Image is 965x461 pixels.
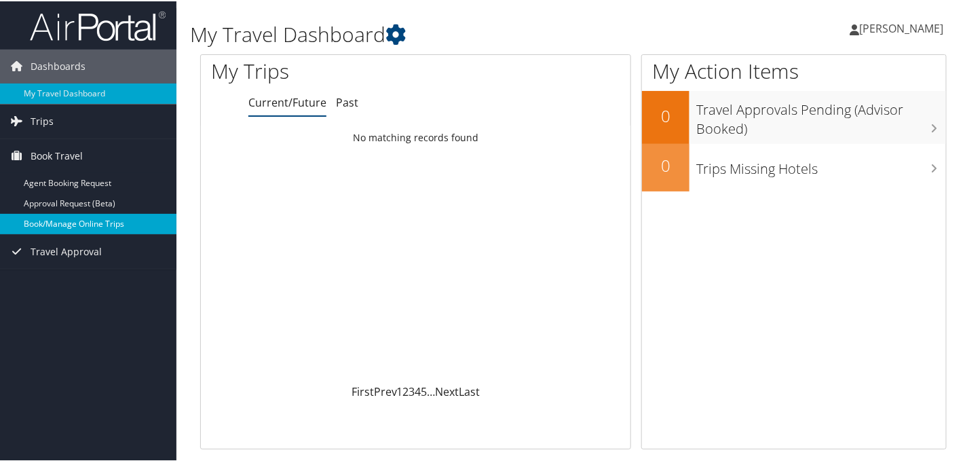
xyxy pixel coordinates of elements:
[190,19,701,48] h1: My Travel Dashboard
[850,7,957,48] a: [PERSON_NAME]
[459,383,480,398] a: Last
[31,234,102,268] span: Travel Approval
[374,383,397,398] a: Prev
[696,151,946,177] h3: Trips Missing Hotels
[211,56,441,84] h1: My Trips
[30,9,166,41] img: airportal-logo.png
[642,90,946,142] a: 0Travel Approvals Pending (Advisor Booked)
[201,124,630,149] td: No matching records found
[336,94,358,109] a: Past
[403,383,409,398] a: 2
[31,103,54,137] span: Trips
[248,94,326,109] a: Current/Future
[428,383,436,398] span: …
[642,143,946,190] a: 0Trips Missing Hotels
[409,383,415,398] a: 3
[859,20,943,35] span: [PERSON_NAME]
[421,383,428,398] a: 5
[352,383,374,398] a: First
[642,56,946,84] h1: My Action Items
[397,383,403,398] a: 1
[31,138,83,172] span: Book Travel
[436,383,459,398] a: Next
[31,48,86,82] span: Dashboards
[642,103,689,126] h2: 0
[415,383,421,398] a: 4
[642,153,689,176] h2: 0
[696,92,946,137] h3: Travel Approvals Pending (Advisor Booked)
